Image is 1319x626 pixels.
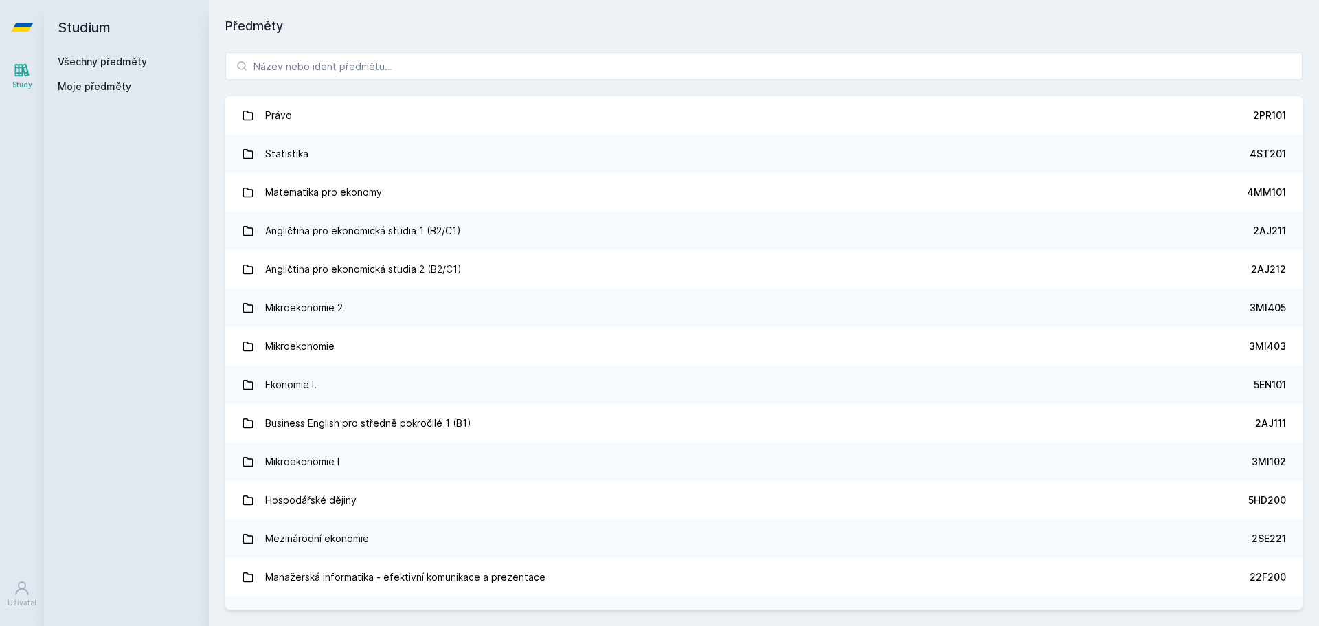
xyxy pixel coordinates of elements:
[225,16,1303,36] h1: Předměty
[1253,109,1286,122] div: 2PR101
[225,135,1303,173] a: Statistika 4ST201
[8,598,36,608] div: Uživatel
[58,56,147,67] a: Všechny předměty
[225,289,1303,327] a: Mikroekonomie 2 3MI405
[225,443,1303,481] a: Mikroekonomie I 3MI102
[1250,301,1286,315] div: 3MI405
[225,519,1303,558] a: Mezinárodní ekonomie 2SE221
[1251,262,1286,276] div: 2AJ212
[1253,609,1286,623] div: 1FU201
[1252,532,1286,546] div: 2SE221
[225,212,1303,250] a: Angličtina pro ekonomická studia 1 (B2/C1) 2AJ211
[12,80,32,90] div: Study
[265,525,369,552] div: Mezinárodní ekonomie
[265,448,339,476] div: Mikroekonomie I
[265,102,292,129] div: Právo
[1248,493,1286,507] div: 5HD200
[1253,224,1286,238] div: 2AJ211
[225,366,1303,404] a: Ekonomie I. 5EN101
[265,217,461,245] div: Angličtina pro ekonomická studia 1 (B2/C1)
[265,410,471,437] div: Business English pro středně pokročilé 1 (B1)
[265,179,382,206] div: Matematika pro ekonomy
[58,80,131,93] span: Moje předměty
[265,333,335,360] div: Mikroekonomie
[1247,186,1286,199] div: 4MM101
[265,563,545,591] div: Manažerská informatika - efektivní komunikace a prezentace
[1250,570,1286,584] div: 22F200
[1254,378,1286,392] div: 5EN101
[265,256,462,283] div: Angličtina pro ekonomická studia 2 (B2/C1)
[265,140,308,168] div: Statistika
[225,173,1303,212] a: Matematika pro ekonomy 4MM101
[1252,455,1286,469] div: 3MI102
[3,573,41,615] a: Uživatel
[265,294,343,322] div: Mikroekonomie 2
[225,404,1303,443] a: Business English pro středně pokročilé 1 (B1) 2AJ111
[3,55,41,97] a: Study
[225,558,1303,596] a: Manažerská informatika - efektivní komunikace a prezentace 22F200
[1249,339,1286,353] div: 3MI403
[225,52,1303,80] input: Název nebo ident předmětu…
[1255,416,1286,430] div: 2AJ111
[1250,147,1286,161] div: 4ST201
[265,371,317,399] div: Ekonomie I.
[225,481,1303,519] a: Hospodářské dějiny 5HD200
[225,327,1303,366] a: Mikroekonomie 3MI403
[265,487,357,514] div: Hospodářské dějiny
[225,250,1303,289] a: Angličtina pro ekonomická studia 2 (B2/C1) 2AJ212
[225,96,1303,135] a: Právo 2PR101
